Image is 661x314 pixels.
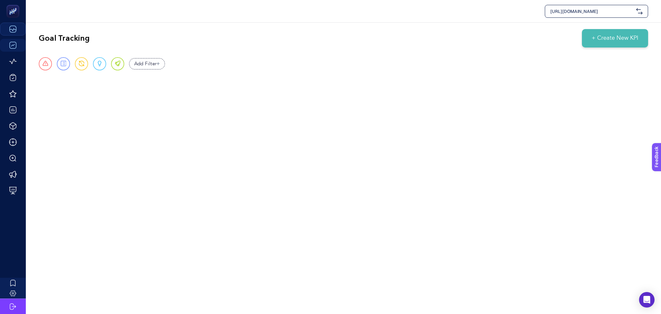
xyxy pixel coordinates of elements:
span: [URL][DOMAIN_NAME] [550,8,634,15]
img: add filter [157,62,160,65]
span: + Create New KPI [592,34,638,43]
h2: Goal Tracking [39,33,90,44]
img: svg%3e [636,8,643,15]
span: Add Filter [134,60,157,68]
button: + Create New KPI [582,29,648,47]
span: Feedback [4,2,25,7]
div: Open Intercom Messenger [639,292,655,308]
